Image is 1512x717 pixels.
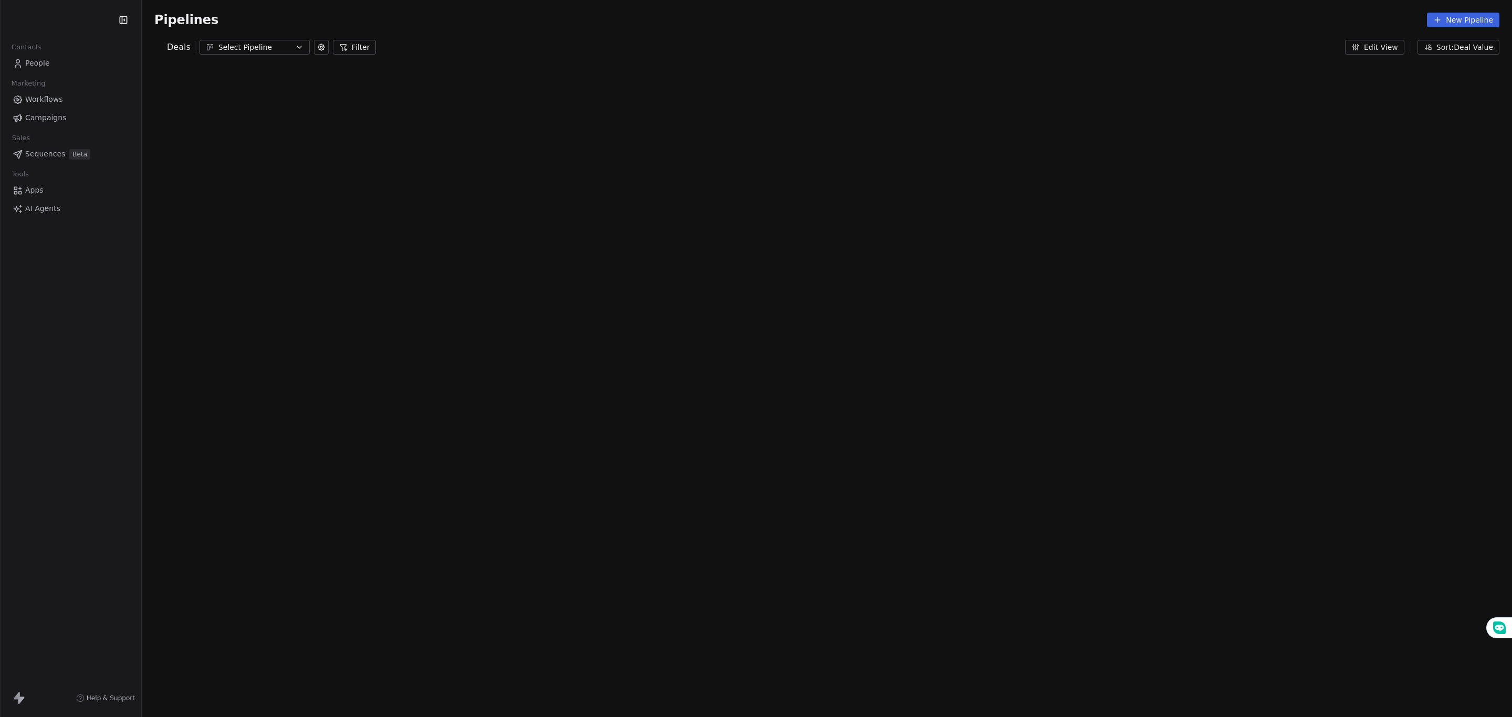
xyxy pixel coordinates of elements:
span: Sequences [25,149,65,160]
span: Workflows [25,94,63,105]
button: Edit View [1345,40,1404,55]
button: Filter [333,40,376,55]
span: Campaigns [25,112,66,123]
div: Select Pipeline [218,42,291,53]
a: SequencesBeta [8,145,133,163]
span: Contacts [7,39,46,55]
span: AI Agents [25,203,60,214]
a: People [8,55,133,72]
span: Beta [69,149,90,160]
span: Tools [7,166,33,182]
button: New Pipeline [1427,13,1499,27]
button: Sort: Deal Value [1417,40,1499,55]
a: Help & Support [76,694,135,702]
a: Apps [8,182,133,199]
span: Sales [7,130,35,146]
span: Marketing [7,76,50,91]
a: AI Agents [8,200,133,217]
a: Workflows [8,91,133,108]
span: Help & Support [87,694,135,702]
span: Apps [25,185,44,196]
span: Deals [167,41,191,54]
span: Pipelines [154,13,218,27]
span: People [25,58,50,69]
a: Campaigns [8,109,133,126]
